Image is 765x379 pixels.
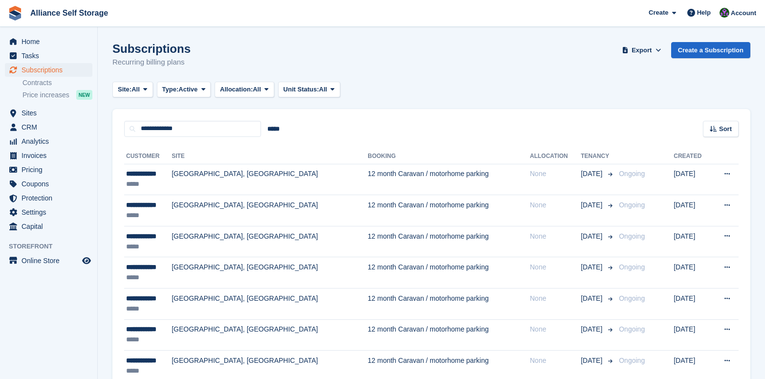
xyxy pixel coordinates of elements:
a: menu [5,49,92,63]
td: 12 month Caravan / motorhome parking [368,164,530,195]
div: None [530,169,581,179]
a: menu [5,106,92,120]
a: menu [5,254,92,268]
a: menu [5,220,92,233]
td: [DATE] [674,164,711,195]
span: Online Store [22,254,80,268]
th: Booking [368,149,530,164]
span: [DATE] [581,231,604,242]
span: Export [632,45,652,55]
div: None [530,293,581,304]
a: Create a Subscription [671,42,750,58]
button: Type: Active [157,82,211,98]
div: None [530,262,581,272]
span: Subscriptions [22,63,80,77]
span: [DATE] [581,324,604,334]
span: Analytics [22,134,80,148]
span: All [253,85,261,94]
h1: Subscriptions [112,42,191,55]
a: Price increases NEW [22,89,92,100]
a: menu [5,177,92,191]
a: menu [5,120,92,134]
div: None [530,200,581,210]
span: Allocation: [220,85,253,94]
td: 12 month Caravan / motorhome parking [368,226,530,257]
span: Invoices [22,149,80,162]
span: Coupons [22,177,80,191]
div: NEW [76,90,92,100]
th: Allocation [530,149,581,164]
td: 12 month Caravan / motorhome parking [368,289,530,320]
span: Capital [22,220,80,233]
img: Romilly Norton [720,8,729,18]
td: [DATE] [674,289,711,320]
button: Site: All [112,82,153,98]
td: 12 month Caravan / motorhome parking [368,257,530,289]
th: Site [172,149,368,164]
td: [GEOGRAPHIC_DATA], [GEOGRAPHIC_DATA] [172,195,368,226]
span: Settings [22,205,80,219]
a: menu [5,205,92,219]
a: menu [5,63,92,77]
a: Alliance Self Storage [26,5,112,21]
span: [DATE] [581,169,604,179]
div: None [530,231,581,242]
div: None [530,324,581,334]
span: CRM [22,120,80,134]
span: Ongoing [619,232,645,240]
th: Created [674,149,711,164]
th: Tenancy [581,149,615,164]
button: Unit Status: All [278,82,340,98]
a: menu [5,163,92,177]
span: Tasks [22,49,80,63]
span: All [319,85,328,94]
td: 12 month Caravan / motorhome parking [368,195,530,226]
span: Ongoing [619,201,645,209]
p: Recurring billing plans [112,57,191,68]
button: Export [620,42,663,58]
span: Unit Status: [284,85,319,94]
span: Pricing [22,163,80,177]
td: [GEOGRAPHIC_DATA], [GEOGRAPHIC_DATA] [172,257,368,289]
img: stora-icon-8386f47178a22dfd0bd8f6a31ec36ba5ce8667c1dd55bd0f319d3a0aa187defe.svg [8,6,22,21]
span: Ongoing [619,357,645,364]
td: [DATE] [674,319,711,351]
a: menu [5,149,92,162]
td: [GEOGRAPHIC_DATA], [GEOGRAPHIC_DATA] [172,319,368,351]
span: Ongoing [619,325,645,333]
span: Price increases [22,90,69,100]
span: Sort [719,124,732,134]
span: Site: [118,85,131,94]
span: Ongoing [619,263,645,271]
span: Active [178,85,197,94]
span: [DATE] [581,200,604,210]
span: [DATE] [581,293,604,304]
span: Sites [22,106,80,120]
a: menu [5,191,92,205]
span: Ongoing [619,170,645,178]
td: [DATE] [674,226,711,257]
span: Ongoing [619,294,645,302]
td: [GEOGRAPHIC_DATA], [GEOGRAPHIC_DATA] [172,164,368,195]
td: [GEOGRAPHIC_DATA], [GEOGRAPHIC_DATA] [172,289,368,320]
button: Allocation: All [215,82,274,98]
span: Create [649,8,668,18]
td: [DATE] [674,257,711,289]
span: Storefront [9,242,97,251]
a: Preview store [81,255,92,267]
span: All [131,85,140,94]
td: [DATE] [674,195,711,226]
a: menu [5,35,92,48]
a: menu [5,134,92,148]
span: Account [731,8,756,18]
span: Help [697,8,711,18]
a: Contracts [22,78,92,88]
span: [DATE] [581,356,604,366]
span: Home [22,35,80,48]
td: [GEOGRAPHIC_DATA], [GEOGRAPHIC_DATA] [172,226,368,257]
span: [DATE] [581,262,604,272]
span: Type: [162,85,179,94]
div: None [530,356,581,366]
th: Customer [124,149,172,164]
td: 12 month Caravan / motorhome parking [368,319,530,351]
